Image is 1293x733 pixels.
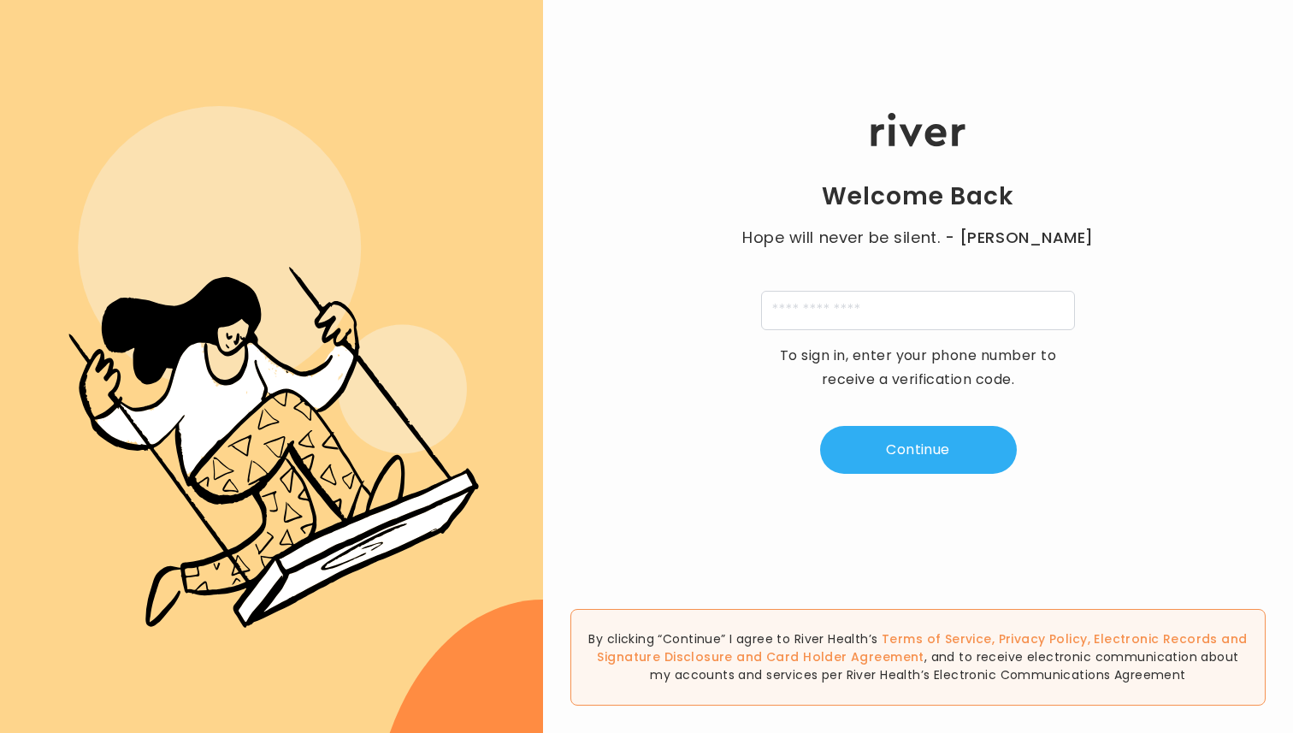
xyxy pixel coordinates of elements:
p: Hope will never be silent. [726,226,1111,250]
a: Electronic Records and Signature Disclosure [597,630,1247,665]
span: , , and [597,630,1247,665]
span: , and to receive electronic communication about my accounts and services per River Health’s Elect... [650,648,1238,683]
h1: Welcome Back [822,181,1013,212]
a: Privacy Policy [999,630,1088,647]
a: Terms of Service [882,630,992,647]
span: - [PERSON_NAME] [945,226,1094,250]
p: To sign in, enter your phone number to receive a verification code. [769,344,1068,392]
a: Card Holder Agreement [766,648,924,665]
button: Continue [820,426,1017,474]
div: By clicking “Continue” I agree to River Health’s [570,609,1266,706]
